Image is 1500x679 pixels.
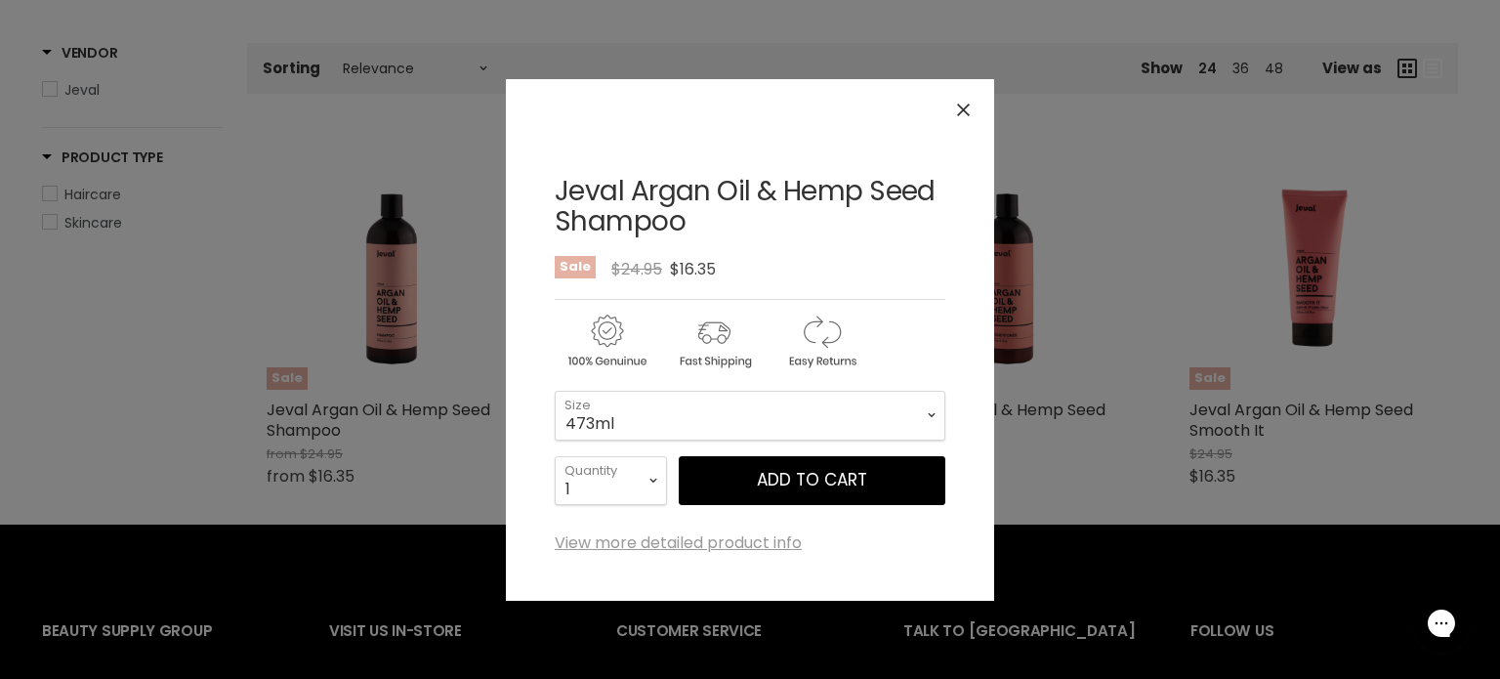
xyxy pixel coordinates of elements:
img: genuine.gif [555,312,658,371]
span: $24.95 [611,258,662,280]
span: $16.35 [670,258,716,280]
span: Add to cart [757,468,867,491]
iframe: Gorgias live chat messenger [1402,587,1480,659]
select: Quantity [555,456,667,505]
a: View more detailed product info [555,534,802,552]
img: shipping.gif [662,312,766,371]
a: Jeval Argan Oil & Hemp Seed Shampoo [555,172,936,240]
button: Close [942,89,984,131]
span: Sale [555,256,596,278]
button: Add to cart [679,456,945,505]
img: returns.gif [770,312,873,371]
